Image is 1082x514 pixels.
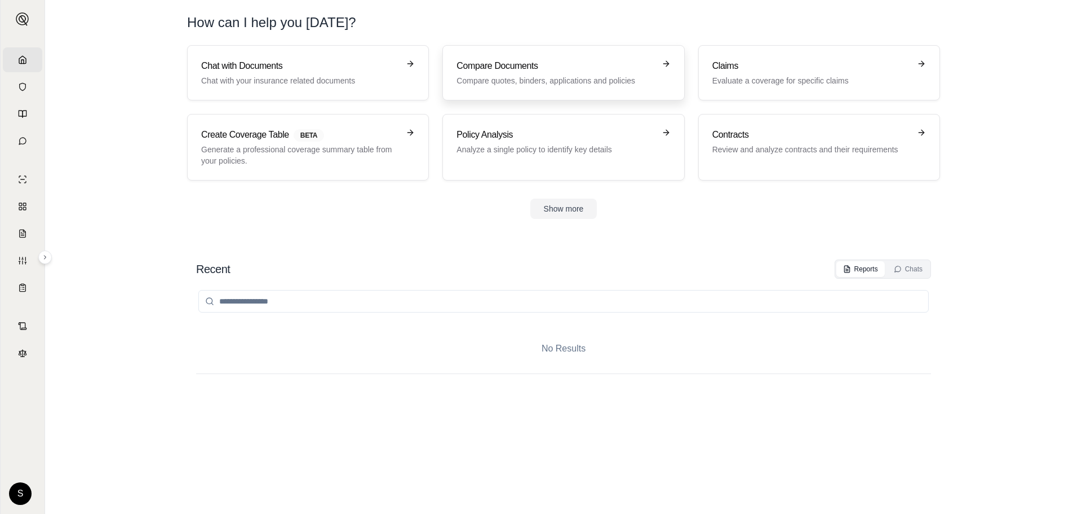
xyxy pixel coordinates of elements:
[201,59,399,73] h3: Chat with Documents
[712,128,910,142] h3: Contracts
[3,248,42,273] a: Custom Report
[187,14,356,32] h1: How can I help you [DATE]?
[294,129,324,142] span: BETA
[456,144,654,155] p: Analyze a single policy to identify key details
[836,261,885,277] button: Reports
[442,114,684,181] a: Policy AnalysisAnalyze a single policy to identify key details
[16,12,29,26] img: Expand sidebar
[3,221,42,246] a: Claim Coverage
[712,75,910,86] p: Evaluate a coverage for specific claims
[3,314,42,339] a: Contract Analysis
[11,8,34,30] button: Expand sidebar
[698,114,940,181] a: ContractsReview and analyze contracts and their requirements
[196,324,931,374] div: No Results
[201,75,399,86] p: Chat with your insurance related documents
[201,144,399,166] p: Generate a professional coverage summary table from your policies.
[196,261,230,277] h2: Recent
[3,102,42,126] a: Prompt Library
[3,194,42,219] a: Policy Comparisons
[3,129,42,153] a: Chat
[3,275,42,300] a: Coverage Table
[442,45,684,100] a: Compare DocumentsCompare quotes, binders, applications and policies
[712,144,910,155] p: Review and analyze contracts and their requirements
[3,47,42,72] a: Home
[187,45,429,100] a: Chat with DocumentsChat with your insurance related documents
[38,251,52,264] button: Expand sidebar
[9,482,32,505] div: S
[712,59,910,73] h3: Claims
[456,128,654,142] h3: Policy Analysis
[187,114,429,181] a: Create Coverage TableBETAGenerate a professional coverage summary table from your policies.
[843,265,878,274] div: Reports
[3,74,42,99] a: Documents Vault
[894,265,923,274] div: Chats
[530,199,597,219] button: Show more
[698,45,940,100] a: ClaimsEvaluate a coverage for specific claims
[201,128,399,142] h3: Create Coverage Table
[3,167,42,192] a: Single Policy
[456,75,654,86] p: Compare quotes, binders, applications and policies
[3,341,42,366] a: Legal Search Engine
[456,59,654,73] h3: Compare Documents
[887,261,929,277] button: Chats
